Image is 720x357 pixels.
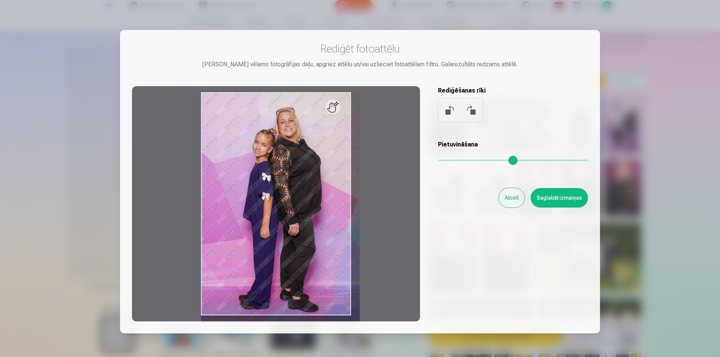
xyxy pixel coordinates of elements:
[132,42,588,55] h3: Rediģēt fotoattēlu
[438,86,588,95] h5: Rediģēšanas rīki
[499,188,525,208] button: Atcelt
[531,188,588,208] button: Saglabāt izmaiņas
[132,60,588,69] div: [PERSON_NAME] vēlamo fotogrāfijas daļu, apgriez attēlu un/vai uzlieciet fotoattēlam filtru. Galar...
[438,140,588,149] h5: Pietuvināšana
